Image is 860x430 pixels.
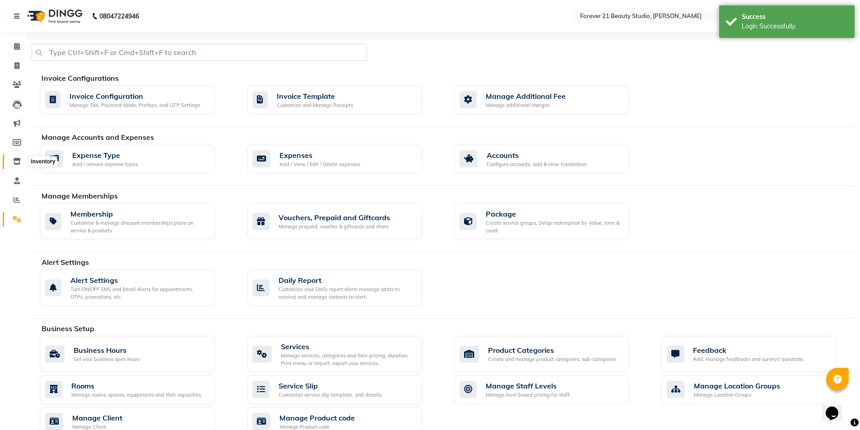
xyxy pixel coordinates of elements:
div: Expenses [279,150,360,161]
div: Manage Additional Fee [486,91,566,102]
div: Manage Location Groups [694,380,780,391]
div: Inventory [28,156,57,167]
a: Service SlipCustomize service slip template, and details. [247,375,441,404]
div: Product Categories [488,345,616,356]
a: Vouchers, Prepaid and GiftcardsManage prepaid, voucher & giftcards and share [247,203,441,239]
div: Customize service slip template, and details. [279,391,382,399]
a: Manage Staff LevelsManage level based pricing for staff [455,375,648,404]
a: ServicesManage services, categories and their pricing, duration. Print menu, or import, export yo... [247,336,441,372]
div: Manage prepaid, voucher & giftcards and share [279,223,390,231]
div: Configure accounts, add & view transaction [487,161,586,168]
a: PackageCreate service groups, Setup redemption by Value, time & count [455,203,648,239]
div: Success [742,12,848,22]
div: Customize and Manage Receipts [277,102,353,109]
div: Expense Type [72,150,138,161]
div: Feedback [693,345,803,356]
a: Invoice ConfigurationManage Tax, Payment Mode, Prefixes, and OTP Settings [40,86,234,114]
div: Create service groups, Setup redemption by Value, time & count [486,219,622,234]
div: Vouchers, Prepaid and Giftcards [279,212,390,223]
div: Add / remove expense types [72,161,138,168]
div: Turn ON/OFF SMS and Email Alerts for appointments, OTPs, promotions, etc. [70,286,207,301]
div: Package [486,208,622,219]
a: MembershipCustomise & manage discount memberships plans on service & products [40,203,234,239]
b: 08047224946 [99,4,139,29]
div: Rooms [71,380,202,391]
div: Business Hours [74,345,139,356]
div: Invoice Template [277,91,353,102]
div: Daily Report [279,275,414,286]
div: Manage additional charges [486,102,566,109]
a: Product CategoriesCreate and manage product categories, sub-categories [455,336,648,372]
a: FeedbackAdd, manage feedbacks and surveys' questions [662,336,855,372]
div: Manage rooms, spaces, equipments and their capacities. [71,391,202,399]
div: Services [281,341,414,352]
a: ExpensesAdd / View / Edit / Delete expenses [247,145,441,173]
div: Manage Product code [279,412,355,423]
div: Create and manage product categories, sub-categories [488,356,616,363]
div: Login Successfully. [742,22,848,31]
div: Add / View / Edit / Delete expenses [279,161,360,168]
div: Invoice Configuration [70,91,200,102]
div: Membership [70,208,207,219]
input: Type Ctrl+Shift+F or Cmd+Shift+F to search [32,44,367,61]
div: Alert Settings [70,275,207,286]
div: Set your business open hours [74,356,139,363]
div: Add, manage feedbacks and surveys' questions [693,356,803,363]
div: Manage services, categories and their pricing, duration. Print menu, or import, export your servi... [281,352,414,367]
img: logo [23,4,85,29]
div: Service Slip [279,380,382,391]
a: Invoice TemplateCustomize and Manage Receipts [247,86,441,114]
div: Manage Location Groups [694,391,780,399]
a: AccountsConfigure accounts, add & view transaction [455,145,648,173]
a: Alert SettingsTurn ON/OFF SMS and Email Alerts for appointments, OTPs, promotions, etc. [40,270,234,305]
a: RoomsManage rooms, spaces, equipments and their capacities. [40,375,234,404]
div: Accounts [487,150,586,161]
div: Customize your Daily report alerts message (stats to receive) and manage contacts to alert. [279,286,414,301]
div: Manage Tax, Payment Mode, Prefixes, and OTP Settings [70,102,200,109]
div: Manage level based pricing for staff [486,391,570,399]
a: Manage Additional FeeManage additional charges [455,86,648,114]
iframe: chat widget [822,394,851,421]
div: Manage Staff Levels [486,380,570,391]
a: Business HoursSet your business open hours [40,336,234,372]
a: Manage Location GroupsManage Location Groups [662,375,855,404]
div: Manage Client [72,412,122,423]
div: Customise & manage discount memberships plans on service & products [70,219,207,234]
a: Daily ReportCustomize your Daily report alerts message (stats to receive) and manage contacts to ... [247,270,441,305]
a: Expense TypeAdd / remove expense types [40,145,234,173]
